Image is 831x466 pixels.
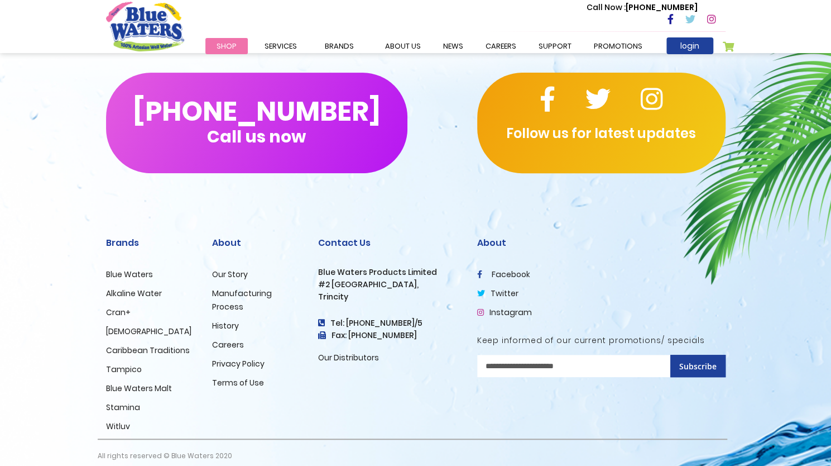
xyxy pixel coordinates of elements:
a: store logo [106,2,184,51]
h2: Contact Us [318,237,460,248]
button: Subscribe [670,355,726,377]
a: Alkaline Water [106,288,162,299]
h4: Tel: [PHONE_NUMBER]/5 [318,318,460,328]
a: login [666,37,713,54]
a: [DEMOGRAPHIC_DATA] [106,326,191,337]
span: Brands [325,41,354,51]
a: Caribbean Traditions [106,345,190,356]
span: Call Now : [587,2,626,13]
span: Shop [217,41,237,51]
a: Tampico [106,364,142,375]
a: Careers [212,339,244,350]
h3: Fax: [PHONE_NUMBER] [318,331,460,340]
a: support [527,38,583,54]
a: careers [474,38,527,54]
span: Subscribe [679,361,717,372]
a: Our Story [212,269,248,280]
a: Witluv [106,421,130,432]
a: Cran+ [106,307,131,318]
a: Blue Waters [106,269,153,280]
p: [PHONE_NUMBER] [587,2,698,13]
button: [PHONE_NUMBER]Call us now [106,73,407,173]
a: Privacy Policy [212,358,265,369]
a: Instagram [477,307,532,318]
h3: Trincity [318,292,460,302]
a: History [212,320,239,331]
a: Terms of Use [212,377,264,388]
a: Manufacturing Process [212,288,272,312]
a: Stamina [106,402,140,413]
a: Blue Waters Malt [106,383,172,394]
p: Follow us for latest updates [477,123,726,144]
a: Promotions [583,38,654,54]
a: twitter [477,288,518,299]
h2: About [212,237,301,248]
a: facebook [477,269,530,280]
h5: Keep informed of our current promotions/ specials [477,336,726,345]
h2: Brands [106,237,195,248]
h2: About [477,237,726,248]
span: Call us now [207,134,306,140]
a: Our Distributors [318,352,379,363]
h3: Blue Waters Products Limited [318,268,460,277]
a: News [432,38,474,54]
a: about us [374,38,432,54]
span: Services [265,41,297,51]
h3: #2 [GEOGRAPHIC_DATA], [318,280,460,289]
